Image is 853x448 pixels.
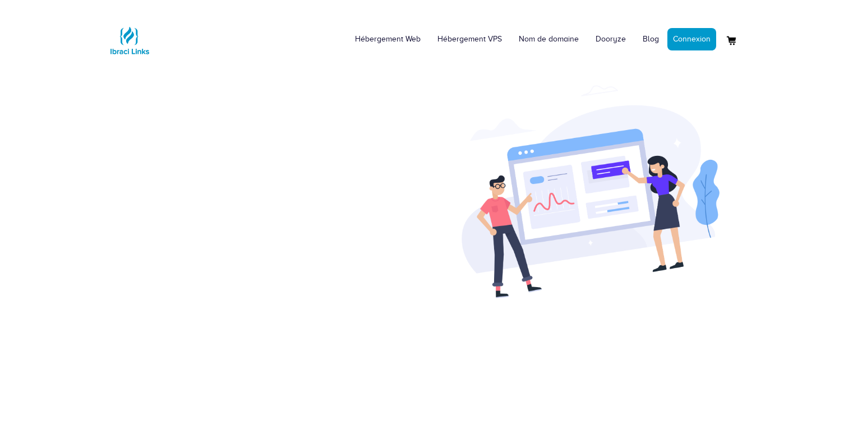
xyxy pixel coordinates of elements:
[587,22,634,56] a: Dooryze
[347,22,429,56] a: Hébergement Web
[634,22,667,56] a: Blog
[429,22,510,56] a: Hébergement VPS
[107,8,152,63] a: Logo Ibraci Links
[667,28,716,50] a: Connexion
[107,18,152,63] img: Logo Ibraci Links
[510,22,587,56] a: Nom de domaine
